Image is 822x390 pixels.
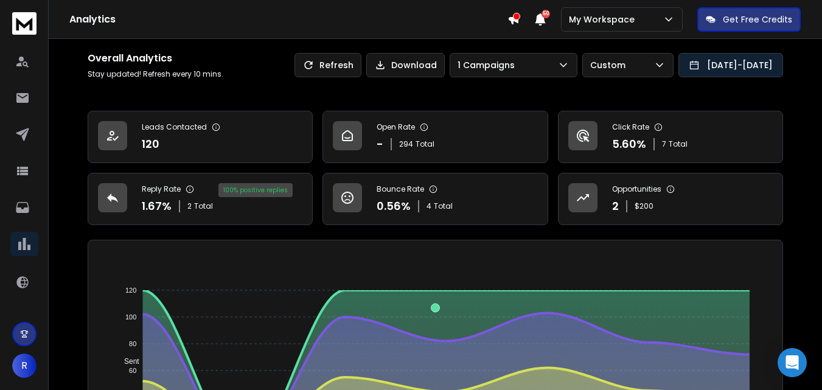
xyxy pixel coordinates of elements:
[662,139,666,149] span: 7
[612,122,649,132] p: Click Rate
[319,59,354,71] p: Refresh
[294,53,361,77] button: Refresh
[542,10,550,18] span: 50
[88,173,313,225] a: Reply Rate1.67%2Total100% positive replies
[129,367,136,374] tspan: 60
[697,7,801,32] button: Get Free Credits
[391,59,437,71] p: Download
[569,13,639,26] p: My Workspace
[12,353,37,378] button: R
[612,184,661,194] p: Opportunities
[129,340,136,347] tspan: 80
[416,139,434,149] span: Total
[88,69,223,79] p: Stay updated! Refresh every 10 mins.
[115,357,139,366] span: Sent
[723,13,792,26] p: Get Free Credits
[12,12,37,35] img: logo
[635,201,653,211] p: $ 200
[322,173,548,225] a: Bounce Rate0.56%4Total
[377,184,424,194] p: Bounce Rate
[669,139,688,149] span: Total
[778,348,807,377] div: Open Intercom Messenger
[125,287,136,294] tspan: 120
[142,184,181,194] p: Reply Rate
[678,53,783,77] button: [DATE]-[DATE]
[187,201,192,211] span: 2
[612,136,646,153] p: 5.60 %
[194,201,213,211] span: Total
[399,139,413,149] span: 294
[142,198,172,215] p: 1.67 %
[377,122,415,132] p: Open Rate
[322,111,548,163] a: Open Rate-294Total
[612,198,619,215] p: 2
[558,111,783,163] a: Click Rate5.60%7Total
[427,201,431,211] span: 4
[142,122,207,132] p: Leads Contacted
[366,53,445,77] button: Download
[142,136,159,153] p: 120
[88,111,313,163] a: Leads Contacted120
[558,173,783,225] a: Opportunities2$200
[434,201,453,211] span: Total
[125,313,136,321] tspan: 100
[218,183,293,197] div: 100 % positive replies
[377,136,383,153] p: -
[590,59,630,71] p: Custom
[377,198,411,215] p: 0.56 %
[458,59,520,71] p: 1 Campaigns
[88,51,223,66] h1: Overall Analytics
[69,12,507,27] h1: Analytics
